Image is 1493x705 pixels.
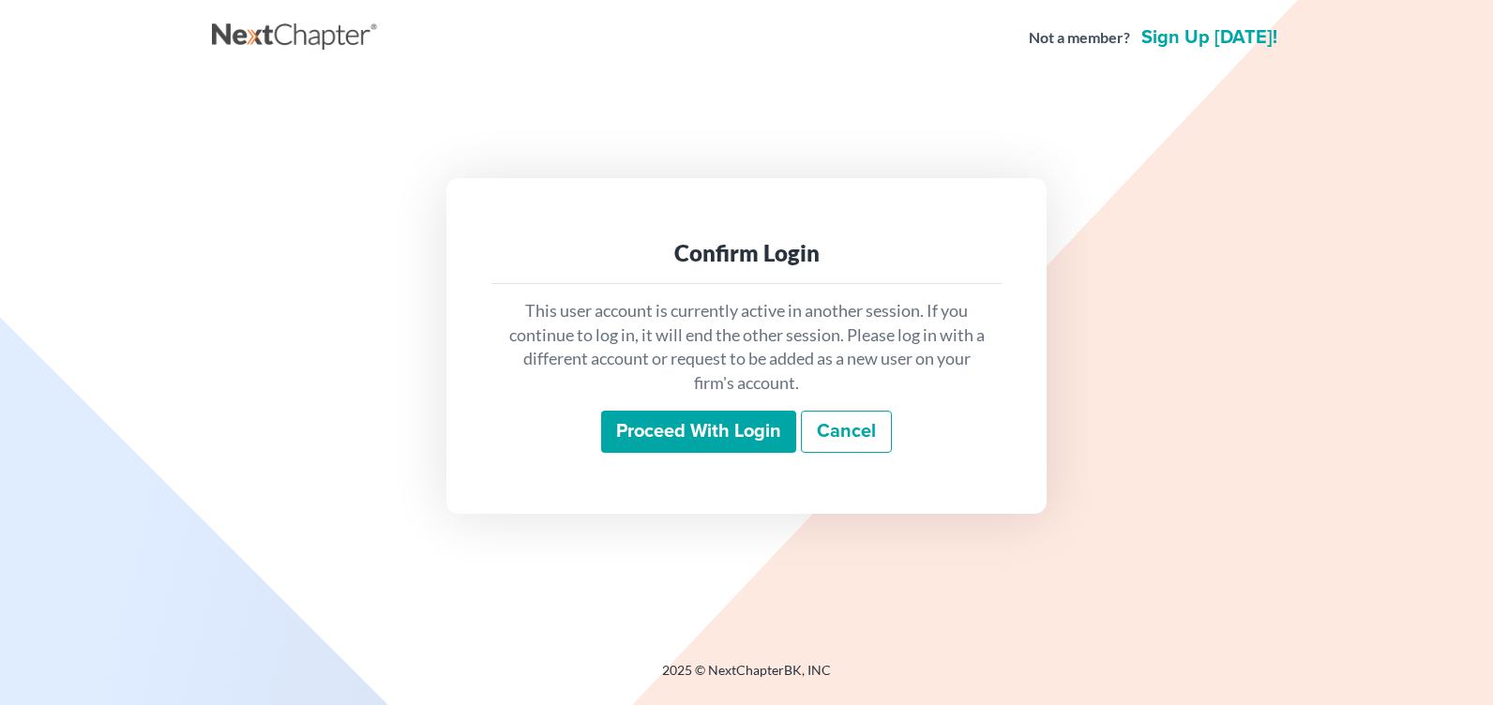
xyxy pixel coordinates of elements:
strong: Not a member? [1029,27,1130,49]
p: This user account is currently active in another session. If you continue to log in, it will end ... [506,299,987,396]
a: Sign up [DATE]! [1138,28,1281,47]
input: Proceed with login [601,411,796,454]
div: 2025 © NextChapterBK, INC [212,661,1281,695]
a: Cancel [801,411,892,454]
div: Confirm Login [506,238,987,268]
